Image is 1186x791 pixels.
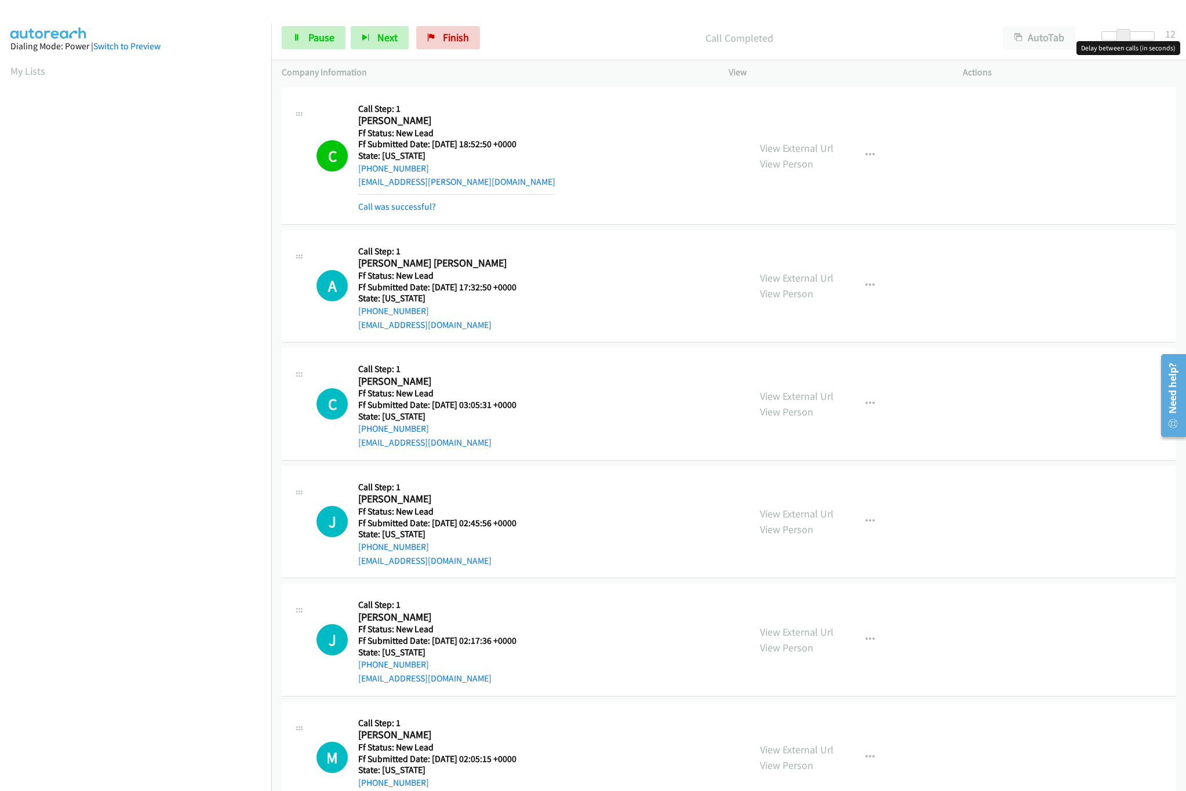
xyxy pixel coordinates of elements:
h1: J [316,624,348,655]
div: Dialing Mode: Power | [10,39,261,53]
h5: Ff Status: New Lead [358,506,531,517]
h5: Call Step: 1 [358,717,531,729]
a: View Person [760,157,813,170]
h5: State: [US_STATE] [358,528,531,540]
h5: Ff Status: New Lead [358,388,531,399]
h2: [PERSON_NAME] [PERSON_NAME] [358,257,531,270]
a: [EMAIL_ADDRESS][DOMAIN_NAME] [358,673,492,684]
div: 12 [1165,26,1176,42]
a: View Person [760,641,813,654]
p: View [729,65,942,79]
button: Next [351,26,409,49]
p: Actions [963,65,1176,79]
a: [PHONE_NUMBER] [358,305,429,316]
a: View External Url [760,141,834,155]
div: The call is yet to be attempted [316,506,348,537]
a: My Lists [10,64,45,78]
h5: State: [US_STATE] [358,411,531,422]
h5: State: [US_STATE] [358,647,531,658]
h1: C [316,388,348,420]
span: Pause [308,31,334,44]
div: Delay between calls (in seconds) [1076,41,1180,55]
h5: State: [US_STATE] [358,764,531,776]
button: AutoTab [1003,26,1075,49]
span: Next [377,31,398,44]
a: [PHONE_NUMBER] [358,541,429,552]
div: The call is yet to be attempted [316,624,348,655]
h2: [PERSON_NAME] [358,611,531,624]
h5: Call Step: 1 [358,599,531,611]
h1: J [316,506,348,537]
a: [EMAIL_ADDRESS][DOMAIN_NAME] [358,437,492,448]
a: Call was successful? [358,201,436,212]
h5: Ff Status: New Lead [358,742,531,753]
a: [EMAIL_ADDRESS][PERSON_NAME][DOMAIN_NAME] [358,176,555,187]
h5: Call Step: 1 [358,103,555,115]
h2: [PERSON_NAME] [358,114,531,127]
a: View Person [760,523,813,536]
h5: Ff Submitted Date: [DATE] 02:45:56 +0000 [358,517,531,529]
h5: Ff Submitted Date: [DATE] 18:52:50 +0000 [358,138,555,150]
a: View Person [760,759,813,772]
div: The call is yet to be attempted [316,270,348,301]
a: View Person [760,405,813,418]
a: Switch to Preview [93,41,161,52]
h5: Ff Status: New Lead [358,270,531,282]
a: [EMAIL_ADDRESS][DOMAIN_NAME] [358,319,492,330]
p: Call Completed [496,30,983,46]
a: Finish [416,26,480,49]
a: View External Url [760,625,834,639]
a: [PHONE_NUMBER] [358,423,429,434]
a: View External Url [760,271,834,285]
div: The call is yet to be attempted [316,388,348,420]
h2: [PERSON_NAME] [358,493,531,506]
h5: Ff Status: New Lead [358,127,555,139]
h5: State: [US_STATE] [358,150,555,162]
h1: A [316,270,348,301]
h5: Ff Status: New Lead [358,624,531,635]
h5: Ff Submitted Date: [DATE] 17:32:50 +0000 [358,282,531,293]
a: [EMAIL_ADDRESS][DOMAIN_NAME] [358,555,492,566]
h1: M [316,742,348,773]
iframe: Resource Center [1153,349,1186,442]
a: Pause [282,26,345,49]
a: [PHONE_NUMBER] [358,777,429,788]
h5: Ff Submitted Date: [DATE] 02:17:36 +0000 [358,635,531,647]
h2: [PERSON_NAME] [358,728,531,742]
a: View External Url [760,743,834,756]
h5: Call Step: 1 [358,363,531,375]
h5: Call Step: 1 [358,246,531,257]
p: Company Information [282,65,708,79]
iframe: Dialpad [10,89,271,640]
a: [PHONE_NUMBER] [358,659,429,670]
div: The call is yet to be attempted [316,742,348,773]
h1: C [316,140,348,172]
h5: Call Step: 1 [358,482,531,493]
a: View External Url [760,507,834,520]
a: [PHONE_NUMBER] [358,163,429,174]
h2: [PERSON_NAME] [358,375,531,388]
h5: State: [US_STATE] [358,293,531,304]
span: Finish [443,31,469,44]
h5: Ff Submitted Date: [DATE] 02:05:15 +0000 [358,753,531,765]
h5: Ff Submitted Date: [DATE] 03:05:31 +0000 [358,399,531,411]
a: View External Url [760,389,834,403]
a: View Person [760,287,813,300]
